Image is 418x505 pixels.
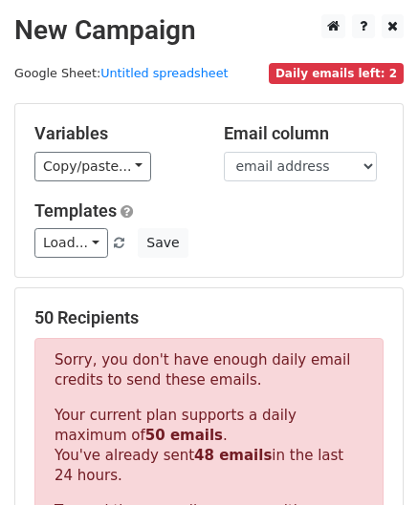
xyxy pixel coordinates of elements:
a: Untitled spreadsheet [100,66,228,80]
h5: Variables [34,123,195,144]
a: Copy/paste... [34,152,151,181]
h5: 50 Recipients [34,307,384,328]
strong: 48 emails [194,447,272,464]
a: Daily emails left: 2 [269,66,404,80]
span: Daily emails left: 2 [269,63,404,84]
small: Google Sheet: [14,66,229,80]
strong: 50 emails [145,427,223,444]
p: Sorry, you don't have enough daily email credits to send these emails. [55,350,363,390]
h5: Email column [224,123,385,144]
button: Save [138,228,187,258]
h2: New Campaign [14,14,404,47]
p: Your current plan supports a daily maximum of . You've already sent in the last 24 hours. [55,406,363,486]
a: Templates [34,200,117,221]
a: Load... [34,228,108,258]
